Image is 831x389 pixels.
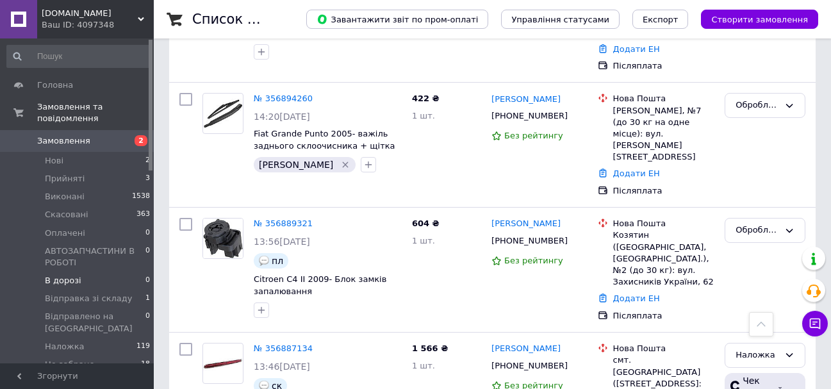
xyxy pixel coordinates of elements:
[202,93,243,134] a: Фото товару
[254,274,386,296] a: Citroen C4 II 2009- Блок замків запалювання
[701,10,818,29] button: Створити замовлення
[145,293,150,304] span: 1
[511,15,609,24] span: Управління статусами
[136,341,150,352] span: 119
[259,256,269,266] img: :speech_balloon:
[45,155,63,167] span: Нові
[203,349,243,378] img: Фото товару
[504,131,563,140] span: Без рейтингу
[306,10,488,29] button: Завантажити звіт по пром-оплаті
[491,343,561,355] a: [PERSON_NAME]
[412,219,440,228] span: 604 ₴
[736,224,779,237] div: Обробляється середа
[254,129,395,151] a: Fiat Grande Punto 2005- важіль заднього склоочисника + щітка
[141,359,150,370] span: 18
[613,169,660,178] a: Додати ЕН
[254,361,310,372] span: 13:46[DATE]
[613,218,715,229] div: Нова Пошта
[412,361,435,370] span: 1 шт.
[802,311,828,336] button: Чат з покупцем
[412,94,440,103] span: 422 ₴
[504,256,563,265] span: Без рейтингу
[145,228,150,239] span: 0
[45,245,145,269] span: АВТОЗАПЧАСТИНИ В РОБОТІ
[501,10,620,29] button: Управління статусами
[37,79,73,91] span: Головна
[613,185,715,197] div: Післяплата
[254,236,310,247] span: 13:56[DATE]
[45,293,132,304] span: Відправка зі складу
[45,359,95,370] span: Не забране
[45,209,88,220] span: Скасовані
[688,14,818,24] a: Створити замовлення
[45,341,85,352] span: Наложка
[491,218,561,230] a: [PERSON_NAME]
[613,294,660,303] a: Додати ЕН
[192,12,322,27] h1: Список замовлень
[45,173,85,185] span: Прийняті
[491,94,561,106] a: [PERSON_NAME]
[254,112,310,122] span: 14:20[DATE]
[203,219,243,258] img: Фото товару
[145,275,150,286] span: 0
[613,93,715,104] div: Нова Пошта
[145,155,150,167] span: 2
[340,160,350,170] svg: Видалити мітку
[613,105,715,163] div: [PERSON_NAME], №7 (до 30 кг на одне місце): вул. [PERSON_NAME][STREET_ADDRESS]
[42,19,154,31] div: Ваш ID: 4097348
[145,173,150,185] span: 3
[145,311,150,334] span: 0
[491,361,568,370] span: [PHONE_NUMBER]
[736,99,779,112] div: Обробляється середа
[132,191,150,203] span: 1538
[613,60,715,72] div: Післяплата
[136,209,150,220] span: 363
[37,135,90,147] span: Замовлення
[145,245,150,269] span: 0
[412,343,448,353] span: 1 566 ₴
[254,343,313,353] a: № 356887134
[632,10,689,29] button: Експорт
[254,94,313,103] a: № 356894260
[491,111,568,120] span: [PHONE_NUMBER]
[711,15,808,24] span: Створити замовлення
[613,44,660,54] a: Додати ЕН
[42,8,138,19] span: Avtosvit.org
[254,219,313,228] a: № 356889321
[613,229,715,288] div: Козятин ([GEOGRAPHIC_DATA], [GEOGRAPHIC_DATA].), №2 (до 30 кг): вул. Захисників України, 62
[736,349,779,362] div: Наложка
[45,311,145,334] span: Відправлено на [GEOGRAPHIC_DATA]
[643,15,679,24] span: Експорт
[202,343,243,384] a: Фото товару
[259,160,333,170] span: [PERSON_NAME]
[135,135,147,146] span: 2
[6,45,151,68] input: Пошук
[45,275,81,286] span: В дорозі
[45,228,85,239] span: Оплачені
[491,236,568,245] span: [PHONE_NUMBER]
[202,218,243,259] a: Фото товару
[272,256,283,266] span: пл
[412,236,435,245] span: 1 шт.
[37,101,154,124] span: Замовлення та повідомлення
[613,310,715,322] div: Післяплата
[613,343,715,354] div: Нова Пошта
[317,13,478,25] span: Завантажити звіт по пром-оплаті
[45,191,85,203] span: Виконані
[203,99,243,129] img: Фото товару
[412,111,435,120] span: 1 шт.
